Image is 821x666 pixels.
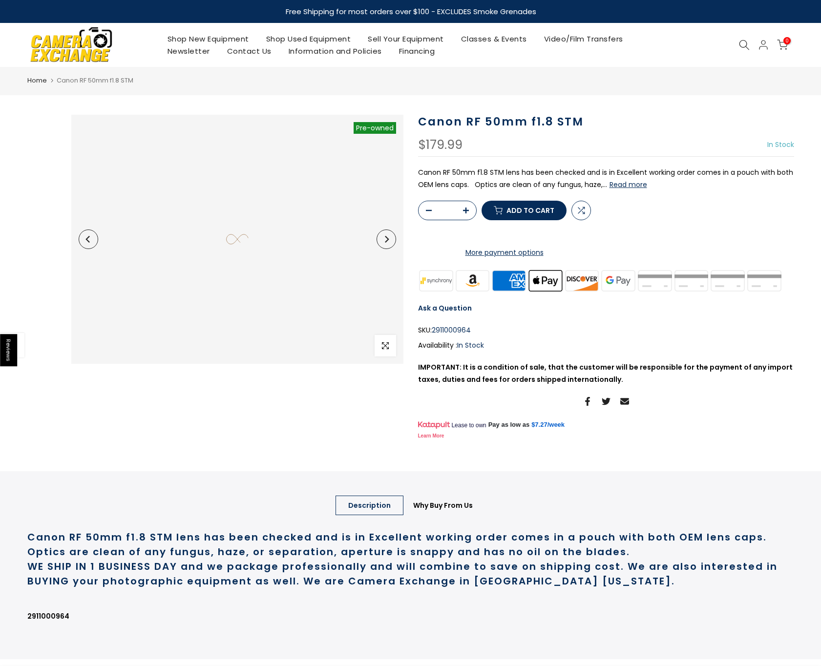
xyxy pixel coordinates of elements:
div: Availability : [418,339,794,352]
button: Read more [610,180,647,189]
span: 2911000964 [432,324,471,336]
strong: Canon RF 50mm f1.8 STM lens has been checked and is in Excellent working order comes in a pouch w... [27,530,767,544]
img: shopify pay [710,269,746,292]
a: Share on Twitter [602,395,610,407]
a: Share on Email [620,395,629,407]
img: american express [491,269,527,292]
span: In Stock [767,140,794,149]
img: amazon payments [454,269,491,292]
img: apple pay [527,269,564,292]
a: Share on Facebook [583,395,592,407]
a: Video/Film Transfers [535,33,632,45]
a: Classes & Events [452,33,535,45]
img: paypal [673,269,710,292]
a: Ask a Question [418,303,472,313]
p: Canon RF 50mm f1.8 STM lens has been checked and is in Excellent working order comes in a pouch w... [418,166,794,191]
img: discover [564,269,600,292]
span: In Stock [457,340,484,350]
strong: Free Shipping for most orders over $100 - EXCLUDES Smoke Grenades [285,6,536,17]
strong: Optics are clean of any fungus, haze, or separation, aperture is snappy and has no oil on the bla... [27,545,630,559]
a: Learn More [418,433,444,438]
a: Sell Your Equipment [359,33,453,45]
strong: 2911000964 [27,611,69,621]
div: $179.99 [418,139,463,151]
img: master [636,269,673,292]
button: Previous [79,229,98,249]
button: Add to cart [482,201,567,220]
a: Information and Policies [280,45,390,57]
a: Newsletter [159,45,218,57]
a: $7.27/week [531,420,565,429]
a: Shop Used Equipment [257,33,359,45]
strong: WE SHIP IN 1 BUSINESS DAY and we package professionally and will combine to save on shipping cost... [27,560,778,588]
strong: IMPORTANT: It is a condition of sale, that the customer will be responsible for the payment of an... [418,362,793,384]
a: Home [27,76,47,85]
img: visa [746,269,782,292]
a: Why Buy From Us [400,496,485,515]
button: Next [377,229,396,249]
span: Lease to own [451,421,486,429]
a: Shop New Equipment [159,33,257,45]
img: google pay [600,269,637,292]
span: 0 [783,37,791,44]
a: Description [336,496,403,515]
span: Add to cart [506,207,554,214]
a: 0 [777,40,788,50]
a: Financing [390,45,443,57]
div: SKU: [418,324,794,336]
a: Contact Us [218,45,280,57]
span: Canon RF 50mm f1.8 STM [57,76,133,85]
h1: Canon RF 50mm f1.8 STM [418,115,794,129]
a: More payment options [418,247,591,259]
span: Pay as low as [488,420,530,429]
img: synchrony [418,269,455,292]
